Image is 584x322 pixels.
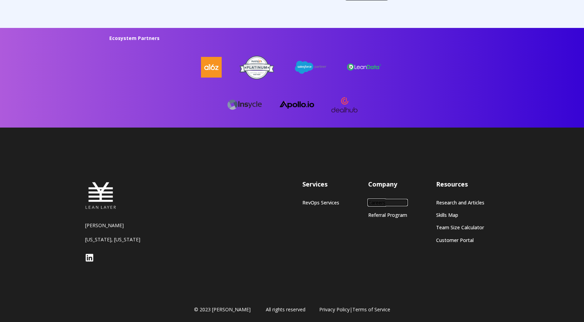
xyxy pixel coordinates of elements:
a: Careers [368,200,407,205]
a: Privacy Policy [319,306,350,313]
a: Referral Program [368,212,407,218]
h3: Resources [436,180,484,189]
span: © 2023 [PERSON_NAME] [194,306,251,313]
h3: Company [368,180,407,189]
a: RevOps Services [302,200,339,205]
img: dealhub-logo [331,91,358,119]
p: [US_STATE], [US_STATE] [85,236,171,243]
img: HubSpot-Platinum-Partner-Badge copy [240,55,274,80]
img: a16z [201,57,222,78]
img: leandata-logo [347,63,382,72]
img: apollo logo [280,101,314,109]
strong: Ecosystem Partners [109,35,160,41]
span: | [319,306,390,313]
img: salesforce [293,59,328,76]
span: All rights reserved [266,306,305,313]
h3: Services [302,180,339,189]
a: Research and Articles [436,200,484,205]
p: [PERSON_NAME] [85,222,171,229]
img: Lean Layer [85,180,116,211]
a: Terms of Service [352,306,390,313]
a: Team Size Calculator [436,224,484,230]
a: Customer Portal [436,237,484,243]
a: Skills Map [436,212,484,218]
img: Insycle [227,98,261,112]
